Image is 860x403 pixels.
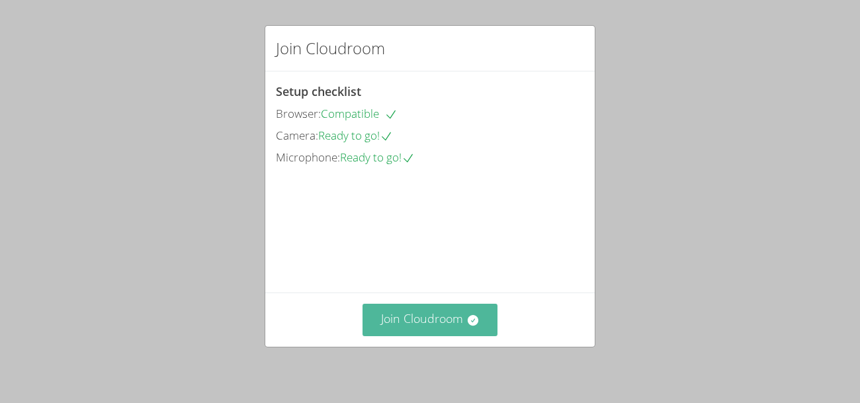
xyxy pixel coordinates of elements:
span: Browser: [276,106,321,121]
button: Join Cloudroom [363,304,498,336]
span: Compatible [321,106,398,121]
span: Microphone: [276,150,340,165]
span: Camera: [276,128,318,143]
span: Ready to go! [340,150,415,165]
span: Setup checklist [276,83,361,99]
span: Ready to go! [318,128,393,143]
h2: Join Cloudroom [276,36,385,60]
